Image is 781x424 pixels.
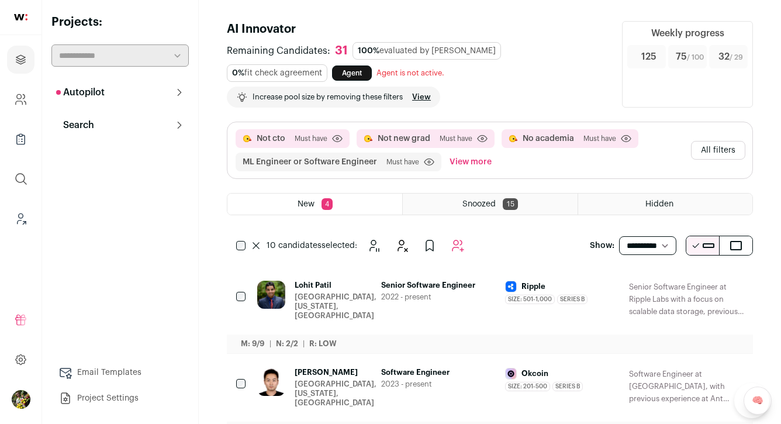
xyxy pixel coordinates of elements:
button: Snooze [362,234,385,257]
span: Must have [440,134,472,143]
button: Search [51,113,189,137]
span: Series B [552,382,583,391]
div: Weekly progress [651,26,724,40]
div: [GEOGRAPHIC_DATA], [US_STATE], [GEOGRAPHIC_DATA] [295,292,376,320]
a: Company Lists [7,125,34,153]
span: 2022 - present [381,292,496,302]
a: Email Templates [51,361,189,384]
span: Size: 201-500 [505,382,550,391]
a: Leads (Backoffice) [7,205,34,233]
p: Autopilot [56,85,105,99]
span: Agent is not active. [376,69,444,77]
span: selected: [267,240,357,251]
h1: AI Innovator [227,21,608,37]
p: Increase pool size by removing these filters [253,92,403,102]
button: Open dropdown [12,390,30,409]
a: Project Settings [51,387,189,410]
span: 125 [641,50,656,64]
img: wellfound-shorthand-0d5821cbd27db2630d0214b213865d53afaa358527fdda9d0ea32b1df1b89c2c.svg [14,14,27,20]
span: Okcoin [521,369,548,378]
span: Ripple [521,282,545,291]
button: Not new grad [378,133,430,144]
img: 67bcbb361d8e7448ef77ca95fbf26cfd9957f199325abedc042c0a7f07551668.jpg [506,281,516,292]
span: Series B [557,295,588,304]
a: Company and ATS Settings [7,85,34,113]
button: Not cto [257,133,285,144]
span: 10 candidates [267,242,322,250]
button: ML Engineer or Software Engineer [243,156,377,168]
span: 4 [322,198,333,210]
button: Autopilot [51,81,189,104]
span: 2023 - present [381,380,496,389]
a: View [412,92,431,102]
p: Show: [590,240,614,251]
span: 32 [718,50,743,64]
span: Lohit Patil [295,281,376,290]
a: Projects [7,46,34,74]
button: No academia [523,133,574,144]
div: fit check agreement [227,64,327,82]
iframe: Help Scout Beacon - Open [734,383,769,418]
a: Lohit Patil [GEOGRAPHIC_DATA], [US_STATE], [GEOGRAPHIC_DATA] Senior Software Engineer 2022 - pres... [257,281,744,339]
span: 75 [676,50,704,64]
h2: Projects: [51,14,189,30]
button: All filters [691,141,745,160]
img: 6689865-medium_jpg [12,390,30,409]
span: / 29 [730,54,743,61]
span: Snoozed [462,200,496,208]
span: New [298,200,315,208]
img: 597a89ddab74dbbe31d36538ca33f8926355af949b737ea954ef4e52b094b661.jpg [506,368,516,379]
span: Size: 501-1,000 [505,295,555,304]
button: Add to Autopilot [446,234,469,257]
span: 100% [358,47,379,55]
img: 47d3e83990c1907756c0e3844881424e720c770b9f9da3a32999d20ff4f9b36e [257,368,285,396]
div: evaluated by [PERSON_NAME] [353,42,501,60]
span: N: 2/2 [276,340,298,347]
div: 31 [335,44,348,58]
div: Senior Software Engineer at Ripple Labs with a focus on scalable data storage, previously migrate... [629,281,744,318]
span: Must have [583,134,616,143]
span: Remaining Candidates: [227,44,330,58]
span: Must have [295,134,327,143]
p: Search [56,118,94,132]
a: Snoozed 15 [403,194,577,215]
ul: | | [241,339,337,349]
button: Add to Prospects [418,234,441,257]
span: R: Low [309,340,337,347]
a: Agent [332,66,372,81]
span: Hidden [645,200,673,208]
span: / 100 [687,54,704,61]
img: c20c486ddc9ee729bda0f1f3f6ba020bce16713c675df1ffe617d05fb4622040 [257,281,285,309]
span: Software Engineer [381,368,496,377]
button: Hide [390,234,413,257]
span: M: 9/9 [241,340,265,347]
div: [GEOGRAPHIC_DATA], [US_STATE], [GEOGRAPHIC_DATA] [295,380,376,408]
a: Hidden [578,194,752,215]
span: [PERSON_NAME] [295,368,376,377]
span: 15 [503,198,518,210]
span: Senior Software Engineer [381,281,496,290]
div: Software Engineer at [GEOGRAPHIC_DATA], with previous experience at Ant Group, holding dual Maste... [629,368,744,405]
span: 0% [232,69,244,77]
span: Must have [386,157,419,167]
button: View more [447,153,494,171]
